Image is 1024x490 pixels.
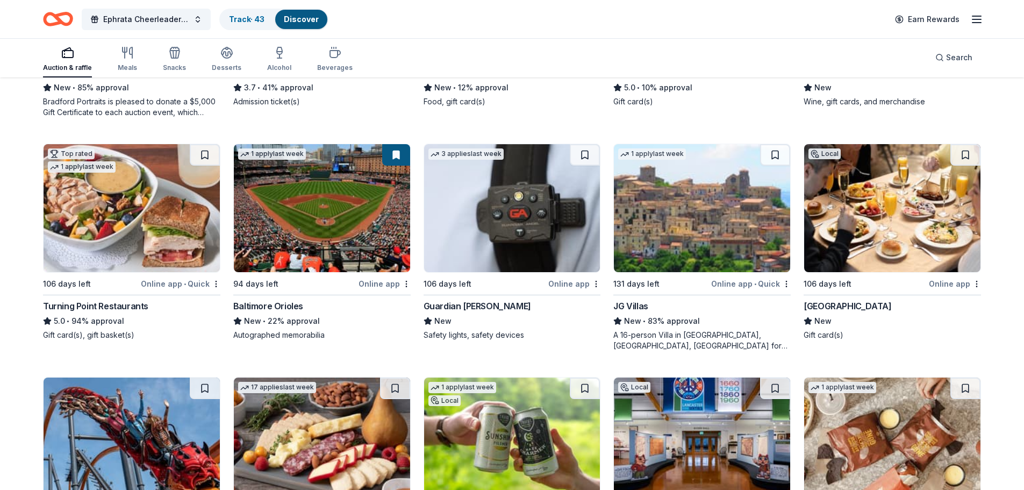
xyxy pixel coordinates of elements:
[244,315,261,328] span: New
[43,96,220,118] div: Bradford Portraits is pleased to donate a $5,000 Gift Certificate to each auction event, which in...
[613,144,791,351] a: Image for JG Villas1 applylast week131 days leftOnline app•QuickJG VillasNew•83% approvalA 16-per...
[263,317,266,325] span: •
[67,317,69,325] span: •
[43,300,148,313] div: Turning Point Restaurants
[118,63,137,72] div: Meals
[234,144,410,272] img: Image for Baltimore Orioles
[233,330,411,340] div: Autographed memorabilia
[82,9,211,30] button: Ephrata Cheerleaders BINGO Extravaganza
[141,277,220,290] div: Online app Quick
[43,330,220,340] div: Gift card(s), gift basket(s)
[624,81,635,94] span: 5.0
[233,81,411,94] div: 41% approval
[317,42,353,77] button: Beverages
[317,63,353,72] div: Beverages
[244,81,256,94] span: 3.7
[233,300,303,313] div: Baltimore Orioles
[804,330,981,340] div: Gift card(s)
[54,81,71,94] span: New
[219,9,328,30] button: Track· 43Discover
[638,83,640,92] span: •
[946,51,972,64] span: Search
[212,63,241,72] div: Desserts
[613,330,791,351] div: A 16-person Villa in [GEOGRAPHIC_DATA], [GEOGRAPHIC_DATA], [GEOGRAPHIC_DATA] for 7days/6nights (R...
[424,278,471,290] div: 106 days left
[613,81,791,94] div: 10% approval
[48,161,116,173] div: 1 apply last week
[424,96,601,107] div: Food, gift card(s)
[618,148,686,160] div: 1 apply last week
[613,315,791,328] div: 83% approval
[118,42,137,77] button: Meals
[434,81,452,94] span: New
[163,63,186,72] div: Snacks
[804,144,981,340] a: Image for Eden Resort & SuitesLocal106 days leftOnline app[GEOGRAPHIC_DATA]NewGift card(s)
[613,278,660,290] div: 131 days left
[359,277,411,290] div: Online app
[424,144,600,272] img: Image for Guardian Angel Device
[284,15,319,24] a: Discover
[43,81,220,94] div: 85% approval
[43,278,91,290] div: 106 days left
[614,144,790,272] img: Image for JG Villas
[889,10,966,29] a: Earn Rewards
[929,277,981,290] div: Online app
[424,330,601,340] div: Safety lights, safety devices
[238,148,306,160] div: 1 apply last week
[643,317,646,325] span: •
[48,148,95,159] div: Top rated
[233,278,278,290] div: 94 days left
[808,148,841,159] div: Local
[424,300,531,313] div: Guardian [PERSON_NAME]
[212,42,241,77] button: Desserts
[613,96,791,107] div: Gift card(s)
[624,315,641,328] span: New
[163,42,186,77] button: Snacks
[927,47,981,68] button: Search
[618,382,650,393] div: Local
[238,382,316,393] div: 17 applies last week
[428,395,461,406] div: Local
[424,144,601,340] a: Image for Guardian Angel Device3 applieslast week106 days leftOnline appGuardian [PERSON_NAME]New...
[711,277,791,290] div: Online app Quick
[548,277,600,290] div: Online app
[43,144,220,340] a: Image for Turning Point RestaurantsTop rated1 applylast week106 days leftOnline app•QuickTurning ...
[804,278,851,290] div: 106 days left
[103,13,189,26] span: Ephrata Cheerleaders BINGO Extravaganza
[44,144,220,272] img: Image for Turning Point Restaurants
[428,148,504,160] div: 3 applies last week
[754,280,756,288] span: •
[453,83,456,92] span: •
[804,300,891,313] div: [GEOGRAPHIC_DATA]
[814,315,832,328] span: New
[613,300,648,313] div: JG Villas
[184,280,186,288] span: •
[804,96,981,107] div: Wine, gift cards, and merchandise
[73,83,75,92] span: •
[434,315,452,328] span: New
[54,315,65,328] span: 5.0
[257,83,260,92] span: •
[804,144,980,272] img: Image for Eden Resort & Suites
[43,6,73,32] a: Home
[233,144,411,340] a: Image for Baltimore Orioles1 applylast week94 days leftOnline appBaltimore OriolesNew•22% approva...
[43,63,92,72] div: Auction & raffle
[424,81,601,94] div: 12% approval
[233,315,411,328] div: 22% approval
[267,42,291,77] button: Alcohol
[267,63,291,72] div: Alcohol
[233,96,411,107] div: Admission ticket(s)
[808,382,876,393] div: 1 apply last week
[43,315,220,328] div: 94% approval
[43,42,92,77] button: Auction & raffle
[229,15,264,24] a: Track· 43
[814,81,832,94] span: New
[428,382,496,393] div: 1 apply last week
